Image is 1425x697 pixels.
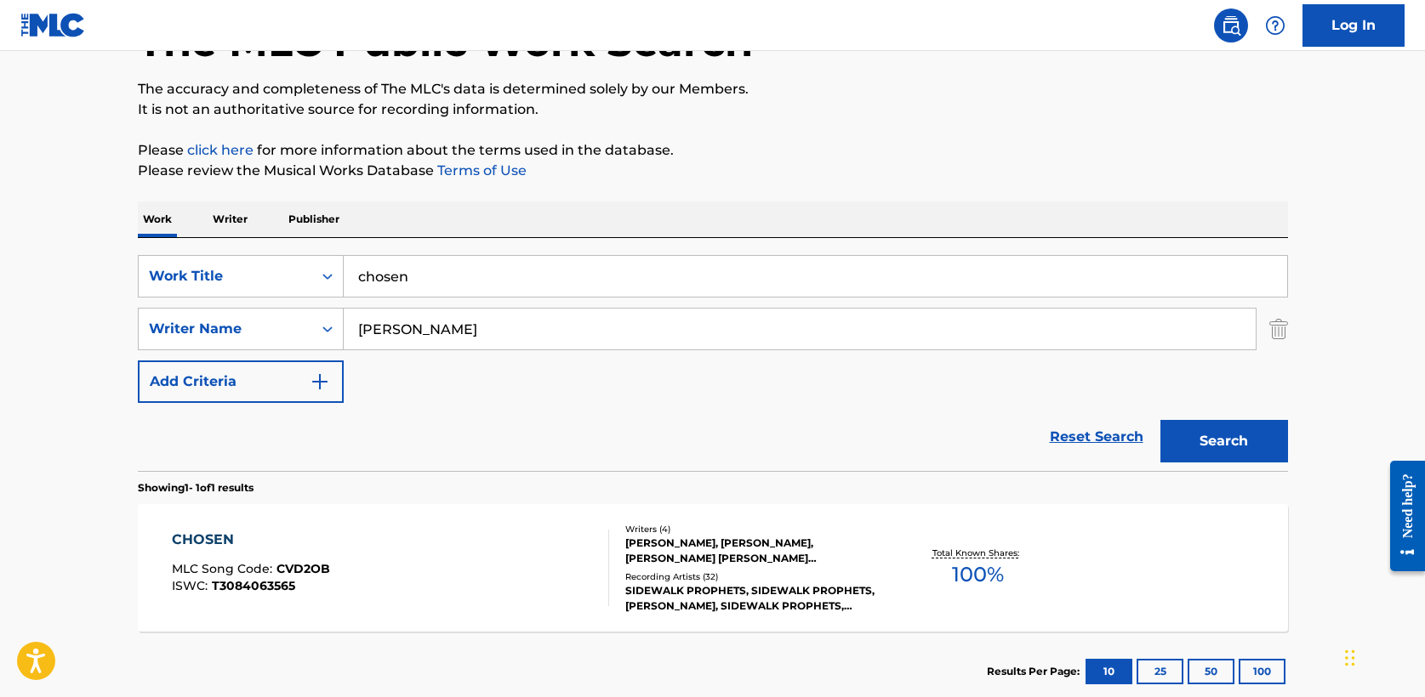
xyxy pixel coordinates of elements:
[1345,632,1355,683] div: Drag
[138,480,254,496] p: Showing 1 - 1 of 1 results
[1258,8,1292,42] div: Help
[138,255,1288,471] form: Search Form
[138,360,344,403] button: Add Criteria
[1086,659,1132,684] button: 10
[1377,448,1425,585] iframe: Resource Center
[283,201,345,237] p: Publisher
[434,162,527,178] a: Terms of Use
[149,266,302,286] div: Work Title
[1188,659,1234,684] button: 50
[187,142,254,158] a: click here
[1041,418,1152,456] a: Reset Search
[1340,615,1425,697] iframe: Chat Widget
[1302,4,1405,47] a: Log In
[1160,420,1288,462] button: Search
[1221,15,1241,36] img: search
[212,578,295,593] span: T3084063565
[172,530,330,550] div: CHOSEN
[208,201,253,237] p: Writer
[1137,659,1183,684] button: 25
[987,664,1084,679] p: Results Per Page:
[138,201,177,237] p: Work
[1265,15,1285,36] img: help
[932,547,1023,559] p: Total Known Shares:
[276,561,330,576] span: CVD2OB
[138,140,1288,161] p: Please for more information about the terms used in the database.
[625,535,882,566] div: [PERSON_NAME], [PERSON_NAME], [PERSON_NAME] [PERSON_NAME][GEOGRAPHIC_DATA]
[625,523,882,535] div: Writers ( 4 )
[1239,659,1285,684] button: 100
[172,578,212,593] span: ISWC :
[1269,308,1288,350] img: Delete Criterion
[20,13,86,37] img: MLC Logo
[310,371,330,392] img: 9d2ae6d4665cec9f34b9.svg
[1214,8,1248,42] a: Public Search
[172,561,276,576] span: MLC Song Code :
[625,583,882,614] div: SIDEWALK PROPHETS, SIDEWALK PROPHETS, [PERSON_NAME], SIDEWALK PROPHETS, SIDEWALK PROPHETS, SIDEWA...
[952,559,1004,590] span: 100 %
[138,504,1288,632] a: CHOSENMLC Song Code:CVD2OBISWC:T3084063565Writers (4)[PERSON_NAME], [PERSON_NAME], [PERSON_NAME] ...
[625,570,882,583] div: Recording Artists ( 32 )
[138,79,1288,99] p: The accuracy and completeness of The MLC's data is determined solely by our Members.
[149,319,302,339] div: Writer Name
[138,161,1288,181] p: Please review the Musical Works Database
[138,99,1288,120] p: It is not an authoritative source for recording information.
